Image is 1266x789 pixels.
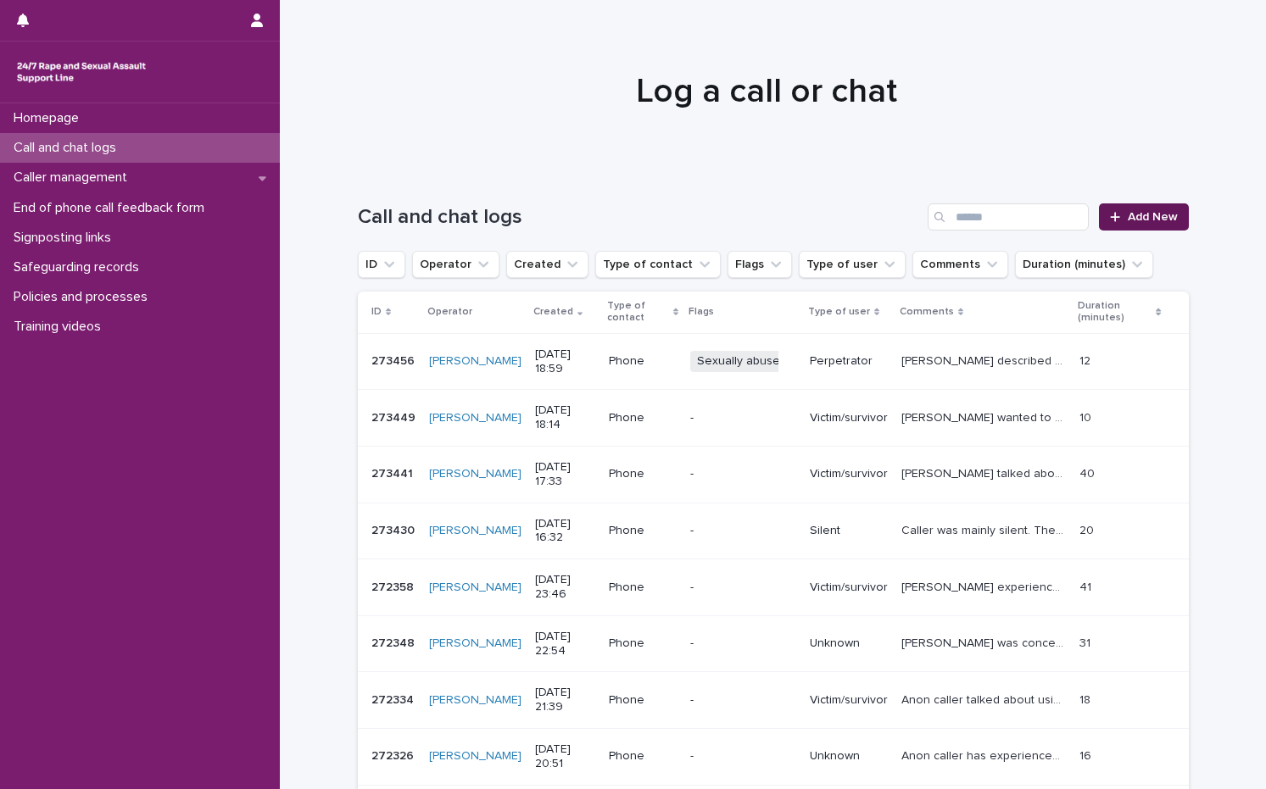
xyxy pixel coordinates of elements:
[1079,746,1095,764] p: 16
[810,524,888,538] p: Silent
[358,333,1189,390] tr: 273456273456 [PERSON_NAME] [DATE] 18:59PhoneSexually abusePerpetrator[PERSON_NAME] described his ...
[728,251,792,278] button: Flags
[535,517,596,546] p: [DATE] 16:32
[7,259,153,275] p: Safeguarding records
[901,746,1069,764] p: Anon caller has experienced sexual violence but did not talk about it. They talked about their fe...
[810,749,888,764] p: Unknown
[1078,297,1152,328] p: Duration (minutes)
[808,303,870,321] p: Type of user
[7,110,92,126] p: Homepage
[690,636,796,651] p: -
[427,303,472,321] p: Operator
[506,251,588,278] button: Created
[901,633,1069,651] p: Joanna was concerned that she had been raped in her sleep 2 weeks ago. She felt that she had some...
[609,581,677,595] p: Phone
[1079,633,1094,651] p: 31
[358,251,405,278] button: ID
[371,520,418,538] p: 273430
[7,319,114,335] p: Training videos
[371,351,418,369] p: 273456
[690,581,796,595] p: -
[371,408,419,425] p: 273449
[1079,408,1095,425] p: 10
[535,573,596,602] p: [DATE] 23:46
[371,633,418,651] p: 272348
[799,251,906,278] button: Type of user
[810,581,888,595] p: Victim/survivor
[901,577,1069,595] p: Jo experienced rape by her husband. Incident disclosed was before the birth of her youngest child...
[429,524,521,538] a: [PERSON_NAME]
[358,503,1189,559] tr: 273430273430 [PERSON_NAME] [DATE] 16:32Phone-SilentCaller was mainly silent. They did cry briefly...
[690,693,796,708] p: -
[901,351,1069,369] p: Caller described his sister "taking advantage" because his father had told her to. Caller did not...
[358,559,1189,616] tr: 272358272358 [PERSON_NAME] [DATE] 23:46Phone-Victim/survivor[PERSON_NAME] experienced rape by her...
[810,411,888,425] p: Victim/survivor
[609,693,677,708] p: Phone
[535,742,596,771] p: [DATE] 20:51
[429,581,521,595] a: [PERSON_NAME]
[358,728,1189,785] tr: 272326272326 [PERSON_NAME] [DATE] 20:51Phone-UnknownAnon caller has experienced sexual violence b...
[371,464,416,481] p: 273441
[900,303,954,321] p: Comments
[810,693,888,708] p: Victim/survivor
[7,140,130,156] p: Call and chat logs
[609,636,677,651] p: Phone
[810,354,888,369] p: Perpetrator
[690,467,796,481] p: -
[689,303,714,321] p: Flags
[371,690,417,708] p: 272334
[429,636,521,651] a: [PERSON_NAME]
[901,408,1069,425] p: Caller wanted to know how to take a perpetrator to court if the case had previously been NFA by t...
[810,636,888,651] p: Unknown
[1079,690,1094,708] p: 18
[358,672,1189,729] tr: 272334272334 [PERSON_NAME] [DATE] 21:39Phone-Victim/survivorAnon caller talked about using [MEDIC...
[14,55,149,89] img: rhQMoQhaT3yELyF149Cw
[609,411,677,425] p: Phone
[1128,211,1178,223] span: Add New
[358,446,1189,503] tr: 273441273441 [PERSON_NAME] [DATE] 17:33Phone-Victim/survivor[PERSON_NAME] talked about the ongoin...
[1079,351,1094,369] p: 12
[901,464,1069,481] p: Laura talked about the ongoing effects of the sexual violence she experienced. We talked about he...
[535,403,596,432] p: [DATE] 18:14
[7,289,161,305] p: Policies and processes
[429,354,521,369] a: [PERSON_NAME]
[690,524,796,538] p: -
[690,411,796,425] p: -
[607,297,669,328] p: Type of contact
[535,460,596,489] p: [DATE] 17:33
[1099,203,1188,231] a: Add New
[595,251,721,278] button: Type of contact
[1015,251,1153,278] button: Duration (minutes)
[7,230,125,246] p: Signposting links
[7,169,141,186] p: Caller management
[358,615,1189,672] tr: 272348272348 [PERSON_NAME] [DATE] 22:54Phone-Unknown[PERSON_NAME] was concerned that she had been...
[351,71,1182,112] h1: Log a call or chat
[1079,464,1098,481] p: 40
[429,467,521,481] a: [PERSON_NAME]
[371,303,382,321] p: ID
[810,467,888,481] p: Victim/survivor
[535,347,596,376] p: [DATE] 18:59
[429,693,521,708] a: [PERSON_NAME]
[609,467,677,481] p: Phone
[690,351,787,372] span: Sexually abuse
[429,749,521,764] a: [PERSON_NAME]
[358,205,922,230] h1: Call and chat logs
[912,251,1008,278] button: Comments
[371,746,417,764] p: 272326
[7,200,218,216] p: End of phone call feedback form
[609,524,677,538] p: Phone
[901,520,1069,538] p: Caller was mainly silent. They did cry briefly and answered "yes" when asked if they were safe
[371,577,417,595] p: 272358
[1079,577,1095,595] p: 41
[429,411,521,425] a: [PERSON_NAME]
[412,251,499,278] button: Operator
[901,690,1069,708] p: Anon caller talked about using self-harm as a coping strategy. We talked about their feelings and...
[609,749,677,764] p: Phone
[1079,520,1097,538] p: 20
[535,686,596,714] p: [DATE] 21:39
[358,390,1189,447] tr: 273449273449 [PERSON_NAME] [DATE] 18:14Phone-Victim/survivor[PERSON_NAME] wanted to know how to t...
[928,203,1089,231] input: Search
[609,354,677,369] p: Phone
